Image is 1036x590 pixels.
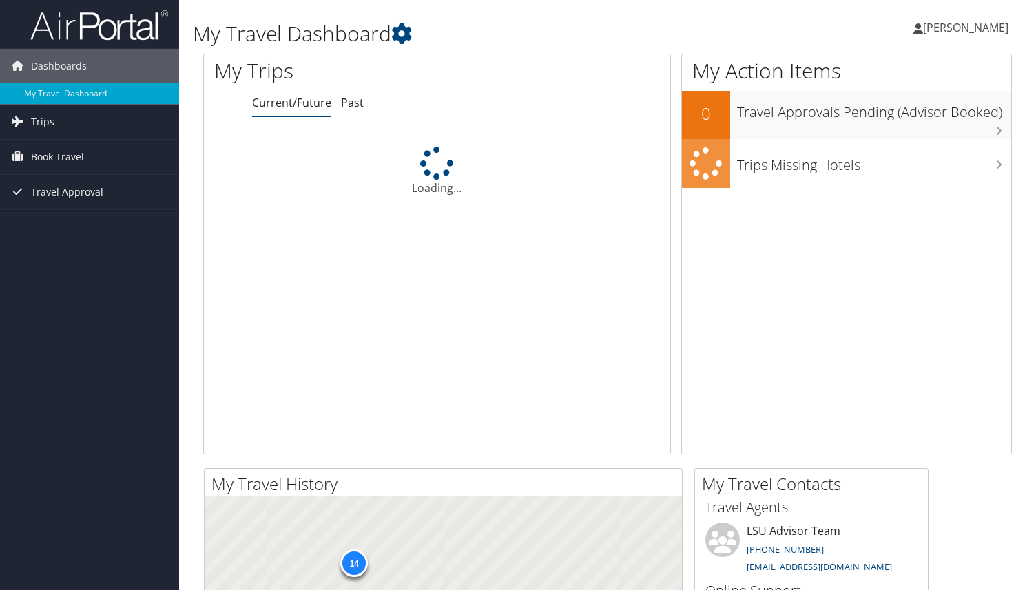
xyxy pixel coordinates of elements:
[31,49,87,83] span: Dashboards
[31,105,54,139] span: Trips
[923,20,1008,35] span: [PERSON_NAME]
[341,95,364,110] a: Past
[31,140,84,174] span: Book Travel
[193,19,746,48] h1: My Travel Dashboard
[682,139,1011,188] a: Trips Missing Hotels
[340,549,368,577] div: 14
[682,91,1011,139] a: 0Travel Approvals Pending (Advisor Booked)
[211,472,682,496] h2: My Travel History
[737,96,1011,122] h3: Travel Approvals Pending (Advisor Booked)
[705,498,918,517] h3: Travel Agents
[913,7,1022,48] a: [PERSON_NAME]
[31,175,103,209] span: Travel Approval
[682,56,1011,85] h1: My Action Items
[204,147,670,196] div: Loading...
[747,560,892,573] a: [EMAIL_ADDRESS][DOMAIN_NAME]
[252,95,331,110] a: Current/Future
[698,523,924,579] li: LSU Advisor Team
[30,9,168,41] img: airportal-logo.png
[702,472,928,496] h2: My Travel Contacts
[747,543,824,556] a: [PHONE_NUMBER]
[214,56,466,85] h1: My Trips
[682,102,730,125] h2: 0
[737,149,1011,175] h3: Trips Missing Hotels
